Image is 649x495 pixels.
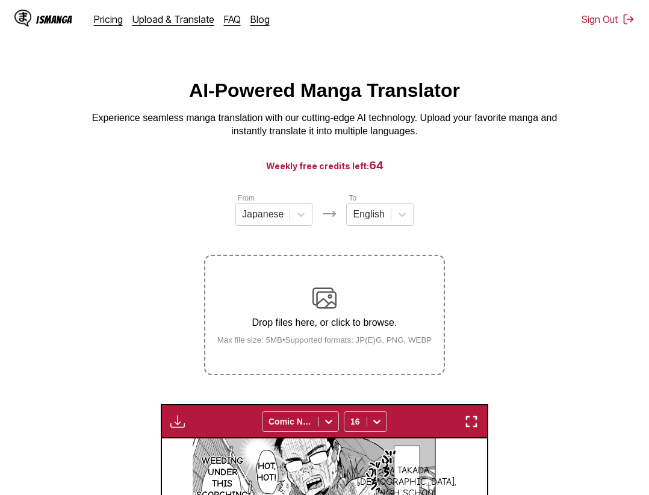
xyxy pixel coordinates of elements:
a: Upload & Translate [132,13,214,25]
h1: AI-Powered Manga Translator [189,79,460,102]
p: Hot, hot! [254,458,279,486]
p: Experience seamless manga translation with our cutting-edge AI technology. Upload your favorite m... [84,111,565,139]
a: Blog [250,13,270,25]
label: To [349,194,356,202]
a: Pricing [94,13,123,25]
span: 64 [369,159,383,172]
img: Download translated images [170,414,185,429]
img: IsManga Logo [14,10,31,26]
img: Enter fullscreen [464,414,479,429]
a: IsManga LogoIsManga [14,10,94,29]
h3: Weekly free credits left: [29,158,620,173]
small: Max file size: 5MB • Supported formats: JP(E)G, PNG, WEBP [208,335,442,344]
div: IsManga [36,14,72,25]
img: Languages icon [322,207,337,221]
p: Drop files here, or click to browse. [208,317,442,328]
a: FAQ [224,13,241,25]
img: Sign out [623,13,635,25]
label: From [238,194,255,202]
button: Sign Out [582,13,635,25]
